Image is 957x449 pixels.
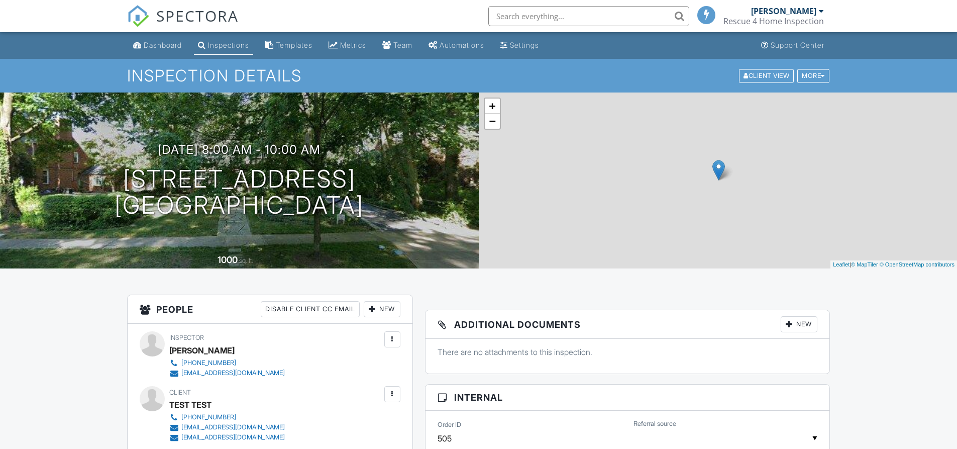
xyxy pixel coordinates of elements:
[426,310,830,339] h3: Additional Documents
[426,385,830,411] h3: Internal
[378,36,416,55] a: Team
[830,260,957,269] div: |
[276,41,312,49] div: Templates
[325,36,370,55] a: Metrics
[158,143,321,156] h3: [DATE] 8:00 am - 10:00 am
[757,36,828,55] a: Support Center
[488,6,689,26] input: Search everything...
[169,397,211,412] div: TEST TEST
[208,41,249,49] div: Inspections
[633,419,676,428] label: Referral source
[424,36,488,55] a: Automations (Basic)
[127,67,830,84] h1: Inspection Details
[181,413,236,421] div: [PHONE_NUMBER]
[169,334,204,341] span: Inspector
[723,16,824,26] div: Rescue 4 Home Inspection
[128,295,412,324] h3: People
[127,5,149,27] img: The Best Home Inspection Software - Spectora
[438,420,461,429] label: Order ID
[340,41,366,49] div: Metrics
[127,14,239,35] a: SPECTORA
[115,166,364,219] h1: [STREET_ADDRESS] [GEOGRAPHIC_DATA]
[218,254,238,265] div: 1000
[181,369,285,377] div: [EMAIL_ADDRESS][DOMAIN_NAME]
[851,261,878,267] a: © MapTiler
[510,41,539,49] div: Settings
[393,41,412,49] div: Team
[169,432,285,442] a: [EMAIL_ADDRESS][DOMAIN_NAME]
[496,36,543,55] a: Settings
[438,346,818,357] p: There are no attachments to this inspection.
[261,301,360,317] div: Disable Client CC Email
[129,36,186,55] a: Dashboard
[485,114,500,129] a: Zoom out
[739,69,794,82] div: Client View
[239,257,253,264] span: sq. ft.
[771,41,824,49] div: Support Center
[797,69,829,82] div: More
[880,261,954,267] a: © OpenStreetMap contributors
[781,316,817,332] div: New
[181,423,285,431] div: [EMAIL_ADDRESS][DOMAIN_NAME]
[364,301,400,317] div: New
[181,433,285,441] div: [EMAIL_ADDRESS][DOMAIN_NAME]
[485,99,500,114] a: Zoom in
[169,422,285,432] a: [EMAIL_ADDRESS][DOMAIN_NAME]
[440,41,484,49] div: Automations
[738,71,796,79] a: Client View
[169,368,285,378] a: [EMAIL_ADDRESS][DOMAIN_NAME]
[169,358,285,368] a: [PHONE_NUMBER]
[751,6,816,16] div: [PERSON_NAME]
[169,412,285,422] a: [PHONE_NUMBER]
[169,389,191,396] span: Client
[833,261,849,267] a: Leaflet
[156,5,239,26] span: SPECTORA
[181,359,236,367] div: [PHONE_NUMBER]
[194,36,253,55] a: Inspections
[169,343,235,358] div: [PERSON_NAME]
[144,41,182,49] div: Dashboard
[261,36,316,55] a: Templates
